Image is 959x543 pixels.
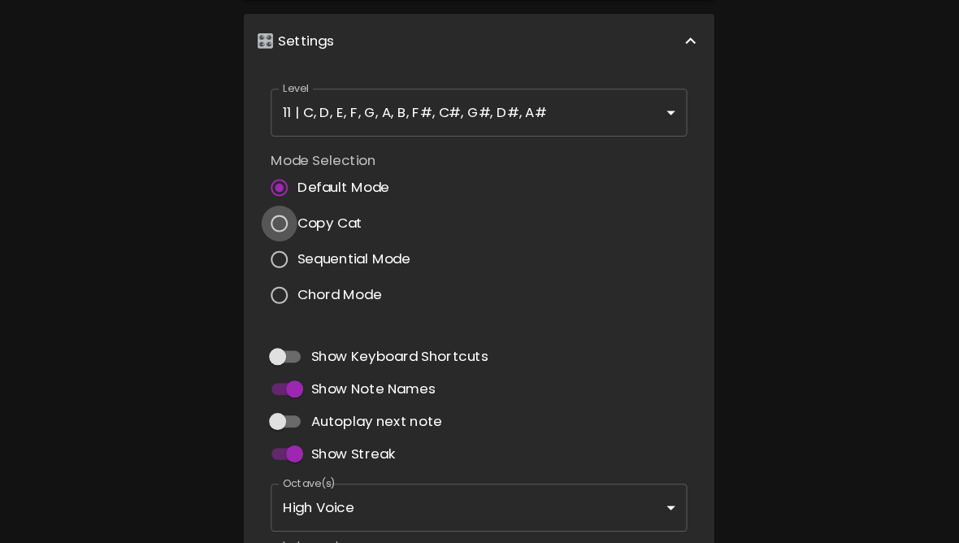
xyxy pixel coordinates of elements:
span: Autoplay next note [319,392,445,411]
label: Level [293,77,318,91]
span: Show Note Names [319,361,437,380]
span: Sequential Mode [306,237,414,257]
label: Instrument [293,512,347,526]
span: Chord Mode [306,271,387,291]
div: 11 | C, D, E, F, G, A, B, F#, C#, G#, D#, A# [281,85,678,130]
label: Octave(s) [293,454,344,467]
span: Show Streak [319,423,401,442]
span: Default Mode [306,169,394,189]
p: 🎛️ Settings [268,29,341,49]
div: 🎛️ Settings [255,13,704,65]
div: High Voice [281,461,678,506]
label: Mode Selection [281,143,427,162]
span: Show Keyboard Shortcuts [319,330,488,350]
span: Copy Cat [306,203,368,223]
